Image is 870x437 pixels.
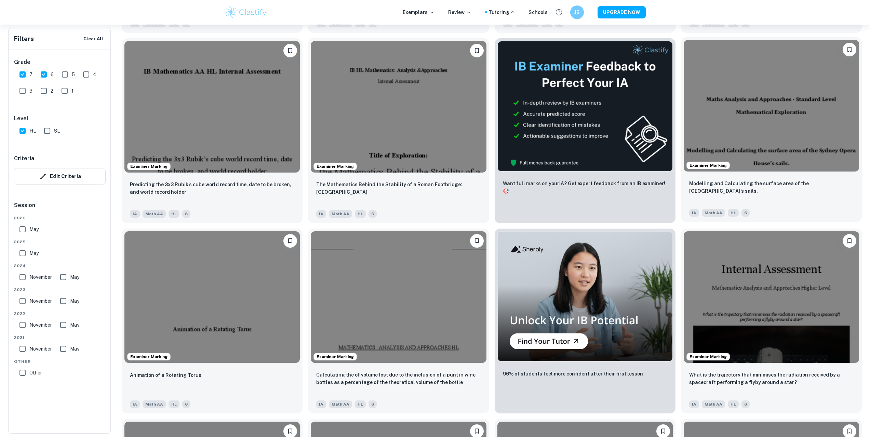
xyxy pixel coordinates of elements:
span: IA [316,210,326,218]
button: Bookmark [283,234,297,248]
p: Modelling and Calculating the surface area of the Sydney Opera House’s sails. [689,180,854,195]
span: HL [169,400,179,408]
span: November [29,297,52,305]
span: Examiner Marking [687,354,730,360]
span: 2 [51,87,53,95]
span: 2025 [14,239,106,245]
h6: Session [14,201,106,215]
span: HL [169,210,179,218]
a: Examiner MarkingBookmarkWhat is the trajectory that minimises the radiation received by a spacecr... [681,229,862,413]
p: Calculating the of volume lost due to the inclusion of a punt in wine bottles as a percentage of ... [316,371,481,386]
span: May [29,249,39,257]
span: Examiner Marking [314,163,357,169]
span: 1 [71,87,73,95]
span: Math AA [702,209,725,217]
span: 6 [741,209,750,217]
span: HL [355,400,366,408]
img: Thumbnail [497,231,673,362]
img: Clastify logo [225,5,268,19]
span: November [29,273,52,281]
h6: Grade [14,58,106,66]
button: Bookmark [283,44,297,57]
span: 🎯 [503,188,509,194]
span: IA [130,400,140,408]
a: Thumbnail96% of students feel more confident after their first lesson [495,229,675,413]
p: Predicting the 3x3 Rubik’s cube world record time, date to be broken, and world record holder [130,181,294,196]
span: May [29,226,39,233]
span: HL [728,209,739,217]
button: Edit Criteria [14,168,106,185]
h6: JB [573,9,581,16]
button: UPGRADE NOW [598,6,646,18]
span: Math AA [329,210,352,218]
a: Tutoring [488,9,515,16]
button: Bookmark [470,44,484,57]
span: May [70,345,79,353]
button: Help and Feedback [553,6,565,18]
a: Examiner MarkingBookmarkCalculating the of volume lost due to the inclusion of a punt in wine bot... [308,229,489,413]
span: 2026 [14,215,106,221]
a: ThumbnailWant full marks on yourIA? Get expert feedback from an IB examiner! [495,38,675,223]
img: Math AA IA example thumbnail: Animation of a Rotating Torus [124,231,300,363]
span: 6 [369,210,377,218]
span: Examiner Marking [128,163,170,169]
span: November [29,345,52,353]
span: HL [355,210,366,218]
span: May [70,273,79,281]
button: Bookmark [843,234,856,248]
span: 6 [182,210,190,218]
a: Examiner MarkingBookmarkModelling and Calculating the surface area of the Sydney Opera House’s sa... [681,38,862,223]
img: Math AA IA example thumbnail: Modelling and Calculating the surface ar [684,40,859,172]
span: 3 [29,87,32,95]
span: SL [54,127,60,135]
span: 2023 [14,287,106,293]
span: Examiner Marking [128,354,170,360]
span: IA [316,400,326,408]
p: 96% of students feel more confident after their first lesson [503,370,643,378]
img: Math AA IA example thumbnail: What is the trajectory that minimises th [684,231,859,363]
img: Thumbnail [497,41,673,172]
p: What is the trajectory that minimises the radiation received by a spacecraft performing a flyby a... [689,371,854,386]
span: Math AA [329,400,352,408]
span: HL [29,127,36,135]
span: May [70,297,79,305]
a: Schools [528,9,548,16]
p: Want full marks on your IA ? Get expert feedback from an IB examiner! [503,180,667,195]
h6: Filters [14,34,34,44]
span: 6 [51,71,54,78]
a: Examiner MarkingBookmarkPredicting the 3x3 Rubik’s cube world record time, date to be broken, and... [122,38,303,223]
h6: Criteria [14,154,34,163]
span: IA [689,209,699,217]
span: 6 [369,400,377,408]
img: Math AA IA example thumbnail: Predicting the 3x3 Rubik’s cube world re [124,41,300,173]
p: The Mathematics Behind the Stability of a Roman Footbridge: The Dara Bridge [316,181,481,196]
span: Examiner Marking [687,162,730,168]
span: IA [130,210,140,218]
span: IA [689,400,699,408]
span: HL [728,400,739,408]
span: Other [29,369,42,377]
span: 2022 [14,311,106,317]
span: 4 [93,71,96,78]
a: Examiner MarkingBookmarkAnimation of a Rotating TorusIAMath AAHL6 [122,229,303,413]
button: Bookmark [470,234,484,248]
span: Math AA [702,400,725,408]
button: Bookmark [843,43,856,56]
span: 6 [741,400,750,408]
span: 2021 [14,334,106,341]
span: November [29,321,52,329]
span: Other [14,358,106,365]
img: Math AA IA example thumbnail: Calculating the of volume lost due to th [311,231,486,363]
button: Clear All [82,34,105,44]
p: Review [448,9,471,16]
img: Math AA IA example thumbnail: The Mathematics Behind the Stability of [311,41,486,173]
button: JB [570,5,584,19]
span: Math AA [143,400,166,408]
span: Math AA [143,210,166,218]
span: May [70,321,79,329]
span: 5 [72,71,75,78]
h6: Level [14,114,106,123]
a: Examiner MarkingBookmarkThe Mathematics Behind the Stability of a Roman Footbridge: The Dara Brid... [308,38,489,223]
